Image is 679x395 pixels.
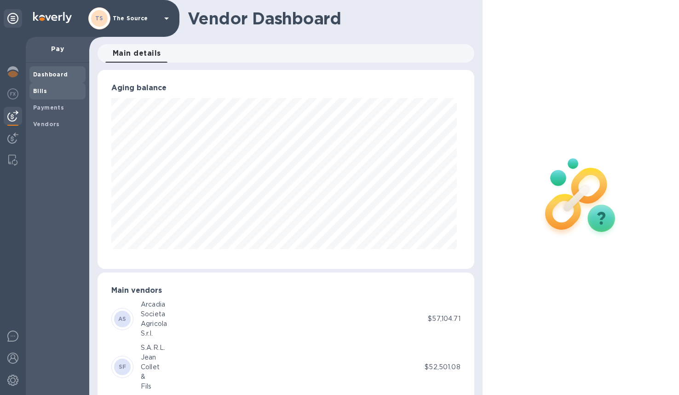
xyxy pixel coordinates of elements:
span: Main details [113,47,161,60]
div: Arcadia [141,300,167,309]
div: S.A.R.L. [141,343,165,353]
p: $52,501.08 [425,362,460,372]
b: TS [95,15,104,22]
div: Jean [141,353,165,362]
b: Payments [33,104,64,111]
p: Pay [33,44,82,53]
p: The Source [113,15,159,22]
img: Foreign exchange [7,88,18,99]
div: & [141,372,165,382]
div: Fils [141,382,165,391]
div: Societa [141,309,167,319]
p: $57,104.71 [428,314,460,324]
b: SF [119,363,127,370]
b: Vendors [33,121,60,128]
div: S.r.l. [141,329,167,338]
h3: Main vendors [111,286,460,295]
b: AS [118,315,127,322]
div: Collet [141,362,165,372]
b: Bills [33,87,47,94]
h1: Vendor Dashboard [188,9,468,28]
b: Dashboard [33,71,68,78]
img: Logo [33,12,72,23]
div: Unpin categories [4,9,22,28]
div: Agricola [141,319,167,329]
h3: Aging balance [111,84,460,93]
